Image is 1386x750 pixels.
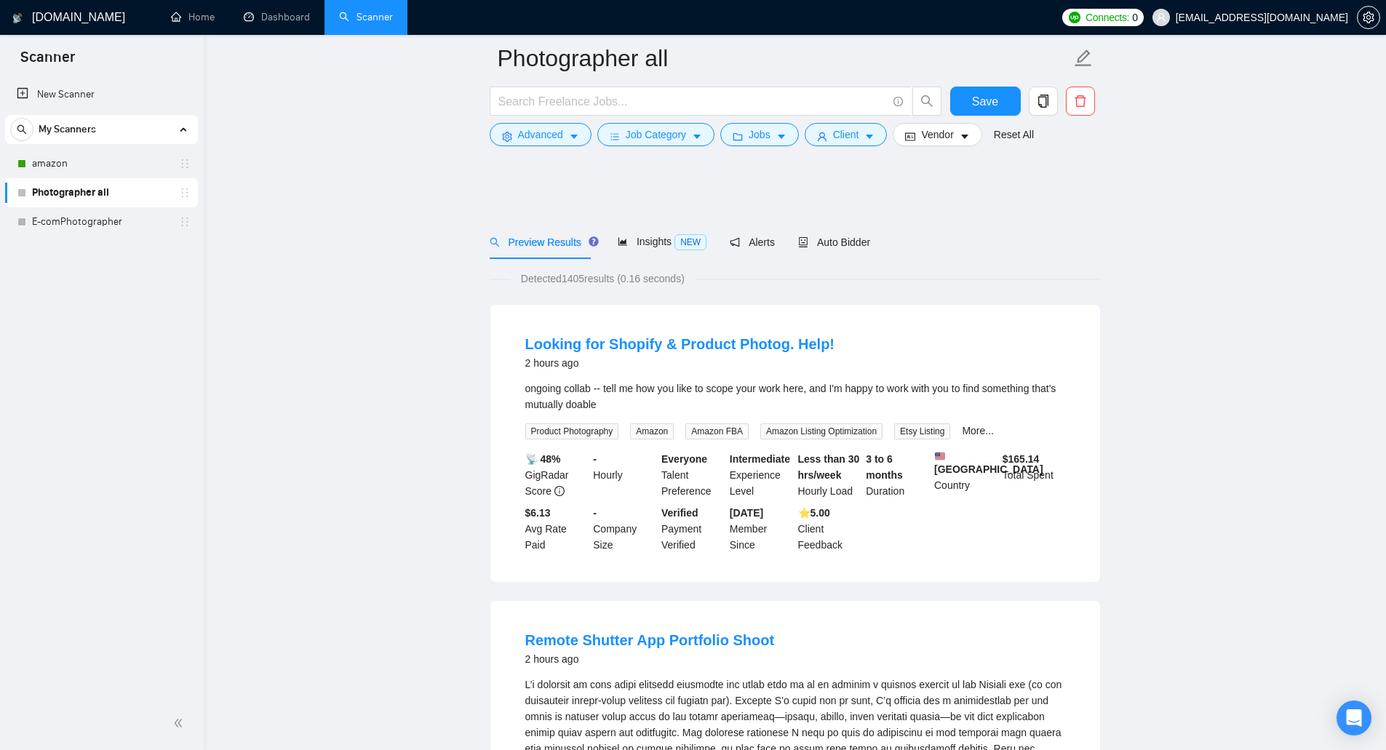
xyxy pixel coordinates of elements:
[730,236,775,248] span: Alerts
[525,354,835,372] div: 2 hours ago
[727,505,795,553] div: Member Since
[921,127,953,143] span: Vendor
[760,423,883,439] span: Amazon Listing Optimization
[12,7,23,30] img: logo
[525,507,551,519] b: $6.13
[173,716,188,730] span: double-left
[5,115,198,236] li: My Scanners
[610,131,620,142] span: bars
[171,11,215,23] a: homeHome
[776,131,786,142] span: caret-down
[525,423,619,439] span: Product Photography
[522,505,591,553] div: Avg Rate Paid
[1337,701,1371,735] div: Open Intercom Messenger
[833,127,859,143] span: Client
[960,131,970,142] span: caret-down
[490,237,500,247] span: search
[935,451,945,461] img: 🇺🇸
[1074,49,1093,68] span: edit
[522,451,591,499] div: GigRadar Score
[661,453,707,465] b: Everyone
[525,380,1065,412] div: ongoing collab -- tell me how you like to scope your work here, and I'm happy to work with you to...
[525,453,561,465] b: 📡 48%
[730,507,763,519] b: [DATE]
[733,131,743,142] span: folder
[1357,12,1380,23] a: setting
[730,237,740,247] span: notification
[244,11,310,23] a: dashboardDashboard
[587,235,600,248] div: Tooltip anchor
[795,505,864,553] div: Client Feedback
[339,11,393,23] a: searchScanner
[179,216,191,228] span: holder
[962,425,994,436] a: More...
[10,118,33,141] button: search
[692,131,702,142] span: caret-down
[1357,6,1380,29] button: setting
[511,271,695,287] span: Detected 1405 results (0.16 seconds)
[502,131,512,142] span: setting
[597,123,714,146] button: barsJob Categorycaret-down
[798,237,808,247] span: robot
[994,127,1034,143] a: Reset All
[630,423,674,439] span: Amazon
[805,123,888,146] button: userClientcaret-down
[32,149,170,178] a: amazon
[798,507,830,519] b: ⭐️ 5.00
[569,131,579,142] span: caret-down
[490,236,594,248] span: Preview Results
[17,80,186,109] a: New Scanner
[179,187,191,199] span: holder
[864,131,875,142] span: caret-down
[1069,12,1080,23] img: upwork-logo.png
[1358,12,1379,23] span: setting
[661,507,698,519] b: Verified
[626,127,686,143] span: Job Category
[658,451,727,499] div: Talent Preference
[593,453,597,465] b: -
[674,234,706,250] span: NEW
[1003,453,1040,465] b: $ 165.14
[1066,87,1095,116] button: delete
[490,123,592,146] button: settingAdvancedcaret-down
[913,95,941,108] span: search
[1086,9,1129,25] span: Connects:
[658,505,727,553] div: Payment Verified
[525,336,835,352] a: Looking for Shopify & Product Photog. Help!
[590,505,658,553] div: Company Size
[749,127,770,143] span: Jobs
[931,451,1000,499] div: Country
[972,92,998,111] span: Save
[9,47,87,77] span: Scanner
[720,123,799,146] button: folderJobscaret-down
[934,451,1043,475] b: [GEOGRAPHIC_DATA]
[39,115,96,144] span: My Scanners
[730,453,790,465] b: Intermediate
[593,507,597,519] b: -
[863,451,931,499] div: Duration
[618,236,628,247] span: area-chart
[1132,9,1138,25] span: 0
[685,423,749,439] span: Amazon FBA
[798,236,870,248] span: Auto Bidder
[498,40,1071,76] input: Scanner name...
[179,158,191,169] span: holder
[554,486,565,496] span: info-circle
[525,632,775,648] a: Remote Shutter App Portfolio Shoot
[798,453,860,481] b: Less than 30 hrs/week
[590,451,658,499] div: Hourly
[525,650,775,668] div: 2 hours ago
[727,451,795,499] div: Experience Level
[905,131,915,142] span: idcard
[795,451,864,499] div: Hourly Load
[893,123,981,146] button: idcardVendorcaret-down
[618,236,706,247] span: Insights
[518,127,563,143] span: Advanced
[950,87,1021,116] button: Save
[1067,95,1094,108] span: delete
[866,453,903,481] b: 3 to 6 months
[1029,95,1057,108] span: copy
[894,423,950,439] span: Etsy Listing
[32,207,170,236] a: E-comPhotographer
[893,97,903,106] span: info-circle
